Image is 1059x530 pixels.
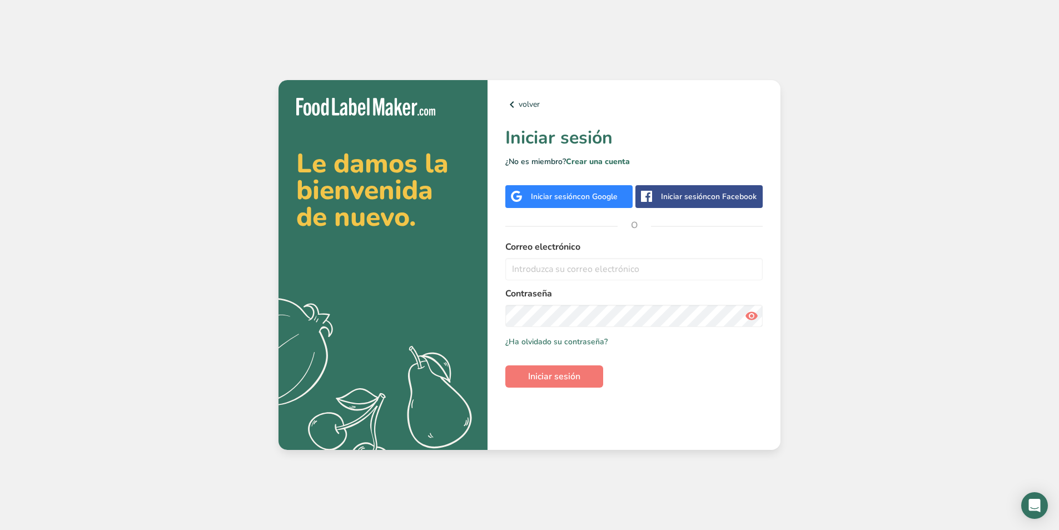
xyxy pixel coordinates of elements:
[505,156,763,167] p: ¿No es miembro?
[566,156,630,167] a: Crear una cuenta
[661,191,757,202] div: Iniciar sesión
[505,258,763,280] input: Introduzca su correo electrónico
[505,336,608,348] a: ¿Ha olvidado su contraseña?
[707,191,757,202] span: con Facebook
[531,191,618,202] div: Iniciar sesión
[505,365,603,388] button: Iniciar sesión
[505,287,763,300] label: Contraseña
[528,370,580,383] span: Iniciar sesión
[1021,492,1048,519] div: Open Intercom Messenger
[505,98,763,111] a: volver
[505,125,763,151] h1: Iniciar sesión
[618,209,651,242] span: O
[296,98,435,116] img: Food Label Maker
[577,191,618,202] span: con Google
[296,150,470,230] h2: Le damos la bienvenida de nuevo.
[505,240,763,254] label: Correo electrónico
